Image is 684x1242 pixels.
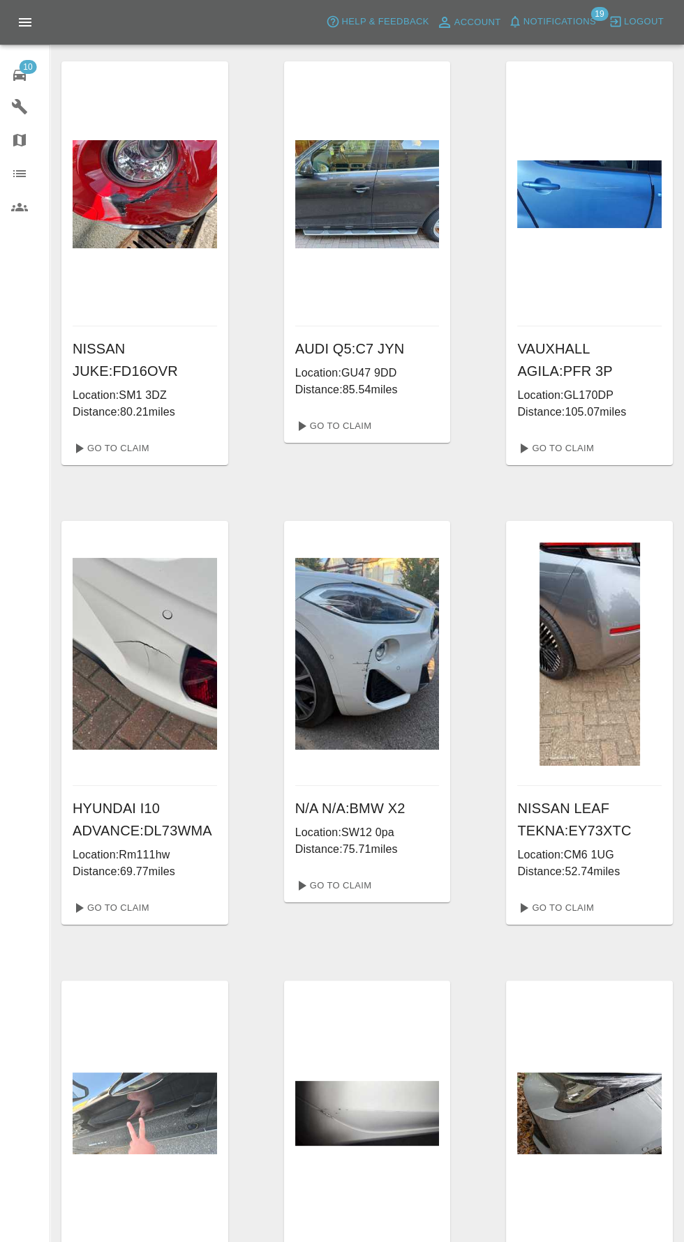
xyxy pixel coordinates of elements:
a: Go To Claim [290,874,376,897]
a: Go To Claim [67,897,153,919]
p: Location: Rm111hw [73,847,217,863]
h6: HYUNDAI I10 ADVANCE : DL73WMA [73,797,217,842]
h6: VAUXHALL AGILA : PFR 3P [517,338,662,382]
p: Location: GU47 9DD [295,365,440,381]
span: Notifications [523,14,596,30]
span: Help & Feedback [341,14,429,30]
h6: AUDI Q5 : C7 JYN [295,338,440,360]
p: Distance: 75.71 miles [295,841,440,858]
a: Account [433,11,505,33]
a: Go To Claim [512,897,597,919]
span: Logout [624,14,664,30]
a: Go To Claim [67,437,153,460]
p: Location: SW12 0pa [295,824,440,841]
p: Distance: 69.77 miles [73,863,217,880]
span: Account [454,15,501,31]
a: Go To Claim [512,437,597,460]
span: 10 [19,60,36,74]
h6: NISSAN JUKE : FD16OVR [73,338,217,382]
h6: NISSAN LEAF TEKNA : EY73XTC [517,797,662,842]
button: Logout [605,11,667,33]
a: Go To Claim [290,415,376,437]
button: Open drawer [8,6,42,39]
button: Help & Feedback [322,11,432,33]
h6: N/A N/A : BMW X2 [295,797,440,819]
p: Location: CM6 1UG [517,847,662,863]
p: Location: GL170DP [517,387,662,404]
p: Distance: 52.74 miles [517,863,662,880]
p: Distance: 105.07 miles [517,404,662,421]
span: 19 [590,7,608,21]
button: Notifications [505,11,600,33]
p: Location: SM1 3DZ [73,387,217,404]
p: Distance: 80.21 miles [73,404,217,421]
p: Distance: 85.54 miles [295,381,440,398]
